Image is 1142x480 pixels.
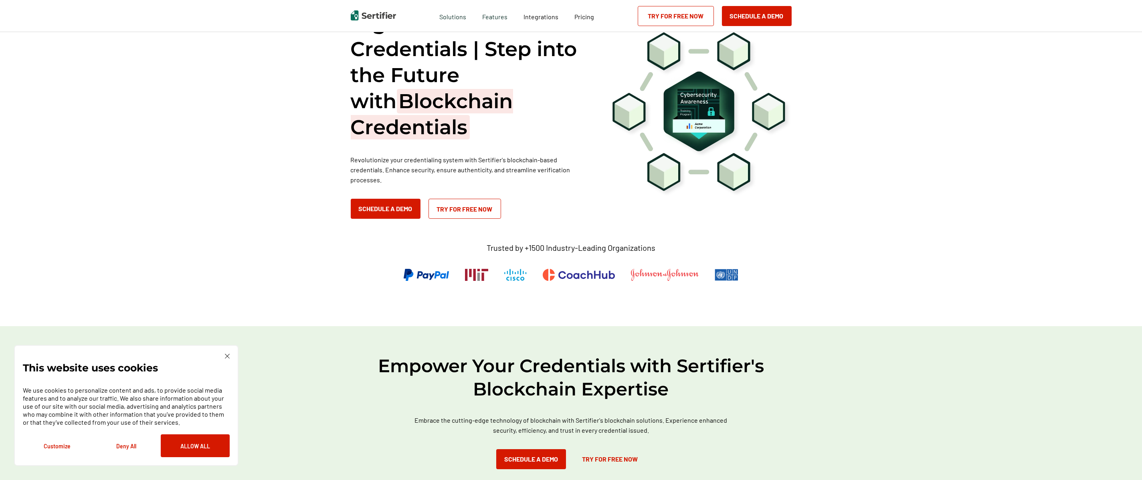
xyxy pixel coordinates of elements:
button: Customize [23,434,92,457]
h2: Empower Your Credentials with Sertifier's Blockchain Expertise [331,354,812,401]
p: Trusted by +1500 Industry-Leading Organizations [487,243,655,253]
a: Try for Free Now [638,6,714,26]
a: Pricing [574,11,594,21]
a: Try for Free Now [574,449,646,469]
img: Massachusetts Institute of Technology [465,269,488,281]
iframe: Chat Widget [1102,442,1142,480]
button: Schedule a Demo [722,6,792,26]
span: Integrations [524,13,558,20]
img: Sertifier | Digital Credentialing Platform [351,10,396,20]
button: Schedule a Demo [351,199,420,219]
h1: Digital Blockchain Credentials | Step into the Future with [351,10,591,140]
img: PayPal [404,269,449,281]
button: Allow All [161,434,230,457]
span: Pricing [574,13,594,20]
button: Schedule a Demo [496,449,566,469]
p: Embrace the cutting-edge technology of blockchain with Sertifier's blockchain solutions. Experien... [403,415,740,435]
p: We use cookies to personalize content and ads, to provide social media features and to analyze ou... [23,386,230,426]
span: Blockchain Credentials [351,89,513,139]
button: Deny All [92,434,161,457]
a: Try for Free Now [429,199,501,219]
img: Johnson & Johnson [631,269,698,281]
p: Revolutionize your credentialing system with Sertifier's blockchain-based credentials. Enhance se... [351,155,591,185]
span: Features [482,11,507,21]
a: Integrations [524,11,558,21]
img: Cookie Popup Close [225,354,230,359]
span: Solutions [439,11,466,21]
img: Cisco [504,269,527,281]
img: UNDP [715,269,738,281]
img: blockchain digital credentials hero [611,31,792,198]
img: CoachHub [543,269,615,281]
p: This website uses cookies [23,364,158,372]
